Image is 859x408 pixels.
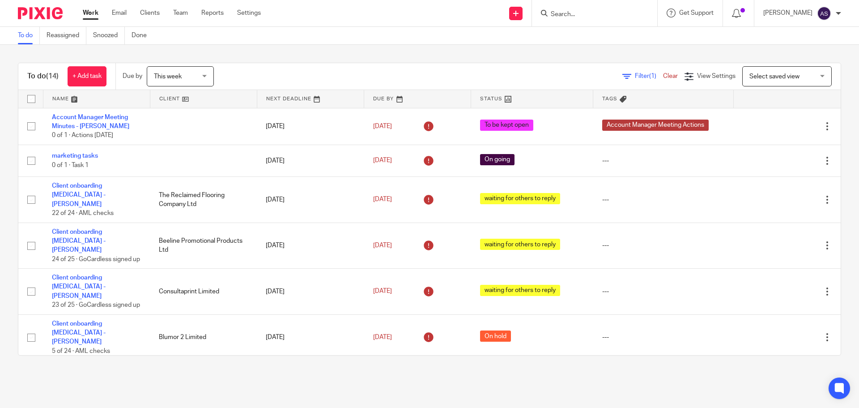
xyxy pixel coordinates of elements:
a: Clear [663,73,678,79]
a: Clients [140,9,160,17]
div: --- [602,333,725,342]
a: Work [83,9,98,17]
a: + Add task [68,66,106,86]
p: [PERSON_NAME] [763,9,812,17]
a: Client onboarding [MEDICAL_DATA] - [PERSON_NAME] [52,275,106,299]
input: Search [550,11,630,19]
a: marketing tasks [52,153,98,159]
span: 0 of 1 · Actions [DATE] [52,132,113,138]
span: [DATE] [373,242,392,249]
a: Snoozed [93,27,125,44]
span: waiting for others to reply [480,193,560,204]
a: Client onboarding [MEDICAL_DATA] - [PERSON_NAME] [52,321,106,345]
span: On going [480,154,515,165]
td: Beeline Promotional Products Ltd [150,223,257,269]
span: [DATE] [373,197,392,203]
a: Settings [237,9,261,17]
span: [DATE] [373,334,392,340]
a: Client onboarding [MEDICAL_DATA] - [PERSON_NAME] [52,183,106,207]
div: --- [602,241,725,250]
span: [DATE] [373,158,392,164]
img: svg%3E [817,6,831,21]
span: View Settings [697,73,736,79]
span: (14) [46,73,59,80]
a: To do [18,27,40,44]
span: Get Support [679,10,714,16]
div: --- [602,156,725,165]
a: Team [173,9,188,17]
span: Filter [635,73,663,79]
a: Reassigned [47,27,86,44]
p: Due by [123,72,142,81]
h1: To do [27,72,59,81]
a: Done [132,27,153,44]
span: 5 of 24 · AML checks [52,348,110,354]
span: 23 of 25 · GoCardless signed up [52,302,140,308]
td: The Reclaimed Flooring Company Ltd [150,177,257,223]
span: Account Manager Meeting Actions [602,120,709,131]
a: Reports [201,9,224,17]
span: [DATE] [373,288,392,295]
a: Client onboarding [MEDICAL_DATA] - [PERSON_NAME] [52,229,106,253]
td: [DATE] [257,177,364,223]
td: Blumor 2 Limited [150,314,257,361]
td: [DATE] [257,223,364,269]
span: 0 of 1 · Task 1 [52,162,89,168]
span: waiting for others to reply [480,285,560,296]
a: Account Manager Meeting Minutes - [PERSON_NAME] [52,114,129,129]
td: [DATE] [257,314,364,361]
span: On hold [480,331,511,342]
td: [DATE] [257,269,364,315]
td: [DATE] [257,145,364,176]
span: 24 of 25 · GoCardless signed up [52,256,140,262]
a: Email [112,9,127,17]
span: [DATE] [373,123,392,129]
td: [DATE] [257,108,364,145]
span: (1) [649,73,656,79]
span: Tags [602,96,617,101]
img: Pixie [18,7,63,19]
span: 22 of 24 · AML checks [52,210,114,216]
span: This week [154,73,182,80]
div: --- [602,287,725,296]
td: Consultaprint Limited [150,269,257,315]
span: waiting for others to reply [480,239,560,250]
span: Select saved view [749,73,799,80]
span: To be kept open [480,120,533,131]
div: --- [602,195,725,204]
